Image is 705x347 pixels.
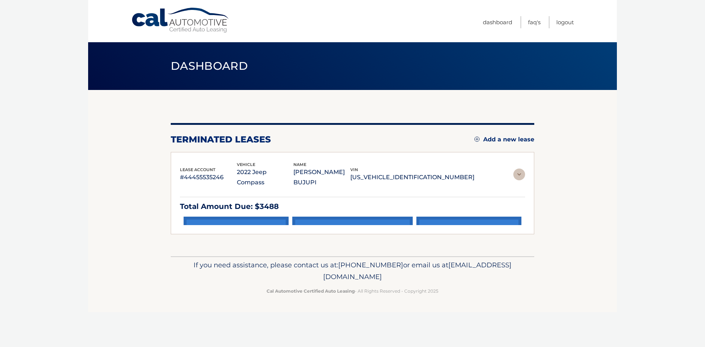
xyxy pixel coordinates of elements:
[131,7,230,33] a: Cal Automotive
[293,162,306,167] span: name
[293,167,350,188] p: [PERSON_NAME] BUJUPI
[350,172,474,182] p: [US_VEHICLE_IDENTIFICATION_NUMBER]
[338,261,403,269] span: [PHONE_NUMBER]
[237,162,255,167] span: vehicle
[171,59,248,73] span: Dashboard
[180,172,237,182] p: #44455535246
[176,259,529,283] p: If you need assistance, please contact us at: or email us at
[180,167,216,172] span: lease account
[171,134,271,145] h2: terminated leases
[176,287,529,295] p: - All Rights Reserved - Copyright 2025
[237,167,294,188] p: 2022 Jeep Compass
[474,137,480,142] img: add.svg
[416,217,521,256] a: payment history
[180,200,525,213] p: Total Amount Due: $3488
[184,217,289,256] a: make a payment
[528,16,540,28] a: FAQ's
[483,16,512,28] a: Dashboard
[267,288,355,294] strong: Cal Automotive Certified Auto Leasing
[292,217,412,256] a: Add/Remove bank account info
[350,167,358,172] span: vin
[474,136,534,143] a: Add a new lease
[513,169,525,180] img: accordion-rest.svg
[556,16,574,28] a: Logout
